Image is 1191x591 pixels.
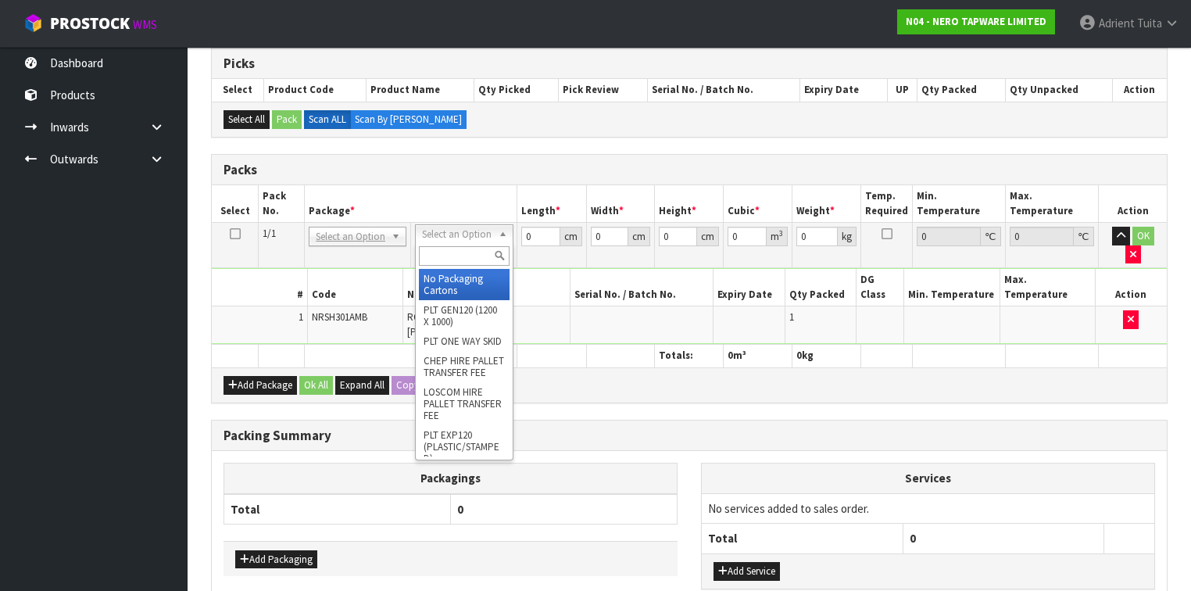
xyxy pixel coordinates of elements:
[558,79,647,101] th: Pick Review
[224,376,297,395] button: Add Package
[224,494,451,525] th: Total
[560,227,582,246] div: cm
[419,351,509,382] li: CHEP HIRE PALLET TRANSFER FEE
[1000,269,1095,306] th: Max. Temperature
[419,382,509,425] li: LOSCOM HIRE PALLET TRANSFER FEE
[474,79,559,101] th: Qty Picked
[838,227,857,246] div: kg
[305,185,517,222] th: Package
[367,79,474,101] th: Product Name
[728,349,733,362] span: 0
[316,227,385,246] span: Select an Option
[402,269,570,306] th: Name
[422,225,492,244] span: Select an Option
[910,531,916,546] span: 0
[917,79,1006,101] th: Qty Packed
[1099,185,1167,222] th: Action
[304,110,351,129] label: Scan ALL
[517,185,586,222] th: Length
[714,269,785,306] th: Expiry Date
[655,345,724,367] th: Totals:
[857,269,904,306] th: DG Class
[299,376,333,395] button: Ok All
[897,9,1055,34] a: N04 - NERO TAPWARE LIMITED
[792,345,860,367] th: kg
[235,550,317,569] button: Add Packaging
[212,185,259,222] th: Select
[628,227,650,246] div: cm
[1112,79,1167,101] th: Action
[212,269,307,306] th: #
[981,227,1001,246] div: ℃
[792,185,860,222] th: Weight
[392,376,460,395] button: Copy Selected
[702,464,1154,493] th: Services
[419,300,509,331] li: PLT GEN120 (1200 X 1000)
[272,110,302,129] button: Pack
[789,310,794,324] span: 1
[767,227,788,246] div: m
[861,185,913,222] th: Temp. Required
[50,13,130,34] span: ProStock
[263,227,276,240] span: 1/1
[457,502,463,517] span: 0
[307,269,402,306] th: Code
[697,227,719,246] div: cm
[586,185,655,222] th: Width
[648,79,799,101] th: Serial No. / Batch No.
[23,13,43,33] img: cube-alt.png
[264,79,367,101] th: Product Code
[224,163,1155,177] h3: Packs
[799,79,887,101] th: Expiry Date
[724,345,792,367] th: m³
[299,310,303,324] span: 1
[407,310,506,338] span: ROUND SHOWER KNOB [PERSON_NAME]
[724,185,792,222] th: Cubic
[224,428,1155,443] h3: Packing Summary
[1132,227,1154,245] button: OK
[259,185,305,222] th: Pack No.
[904,269,1000,306] th: Min. Temperature
[655,185,724,222] th: Height
[419,269,509,300] li: No Packaging Cartons
[224,464,678,494] th: Packagings
[702,493,1154,523] td: No services added to sales order.
[570,269,713,306] th: Serial No. / Batch No.
[224,110,270,129] button: Select All
[779,228,783,238] sup: 3
[887,79,917,101] th: UP
[785,269,857,306] th: Qty Packed
[312,310,367,324] span: NRSH301AMB
[796,349,802,362] span: 0
[906,15,1046,28] strong: N04 - NERO TAPWARE LIMITED
[350,110,467,129] label: Scan By [PERSON_NAME]
[1099,16,1135,30] span: Adrient
[714,562,780,581] button: Add Service
[133,17,157,32] small: WMS
[419,331,509,351] li: PLT ONE WAY SKID
[1137,16,1162,30] span: Tuita
[224,56,1155,71] h3: Picks
[702,524,903,553] th: Total
[913,185,1006,222] th: Min. Temperature
[1006,185,1099,222] th: Max. Temperature
[1074,227,1094,246] div: ℃
[1095,269,1167,306] th: Action
[340,378,384,392] span: Expand All
[1006,79,1113,101] th: Qty Unpacked
[419,425,509,468] li: PLT EXP120 (PLASTIC/STAMPED)
[212,79,264,101] th: Select
[335,376,389,395] button: Expand All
